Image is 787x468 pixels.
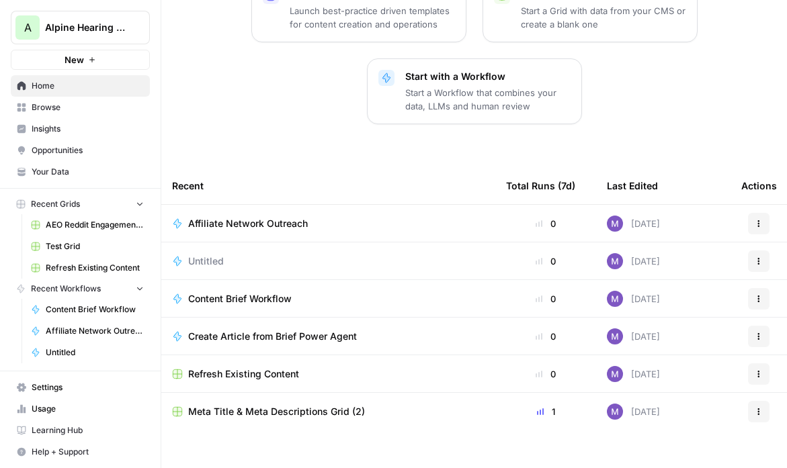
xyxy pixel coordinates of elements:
[46,240,144,252] span: Test Grid
[32,403,144,415] span: Usage
[31,198,80,210] span: Recent Grids
[607,366,623,382] img: e6kq70s8a9t62dv0jzffhfgm2ef9
[32,446,144,458] span: Help + Support
[25,214,150,236] a: AEO Reddit Engagement (1)
[521,4,686,31] p: Start a Grid with data from your CMS or create a blank one
[506,405,585,418] div: 1
[46,346,144,359] span: Untitled
[11,118,150,140] a: Insights
[11,441,150,463] button: Help + Support
[741,167,777,204] div: Actions
[11,50,150,70] button: New
[188,254,224,268] span: Untitled
[11,75,150,97] a: Home
[290,4,455,31] p: Launch best-practice driven templates for content creation and operations
[11,377,150,398] a: Settings
[405,70,571,83] p: Start with a Workflow
[607,167,658,204] div: Last Edited
[172,292,485,306] a: Content Brief Workflow
[46,219,144,231] span: AEO Reddit Engagement (1)
[506,292,585,306] div: 0
[607,404,660,420] div: [DATE]
[188,330,357,343] span: Create Article from Brief Power Agent
[172,217,485,230] a: Affiliate Network Outreach
[172,167,485,204] div: Recent
[172,254,485,268] a: Untitled
[367,58,582,124] button: Start with a WorkflowStart a Workflow that combines your data, LLMs and human review
[25,299,150,320] a: Content Brief Workflow
[31,283,101,295] span: Recent Workflows
[24,19,32,36] span: A
[32,80,144,92] span: Home
[11,398,150,420] a: Usage
[11,161,150,183] a: Your Data
[11,11,150,44] button: Workspace: Alpine Hearing Protection
[607,253,623,269] img: e6kq70s8a9t62dv0jzffhfgm2ef9
[172,330,485,343] a: Create Article from Brief Power Agent
[506,217,585,230] div: 0
[607,216,623,232] img: e6kq70s8a9t62dv0jzffhfgm2ef9
[188,292,292,306] span: Content Brief Workflow
[25,236,150,257] a: Test Grid
[506,167,575,204] div: Total Runs (7d)
[607,328,623,344] img: e6kq70s8a9t62dv0jzffhfgm2ef9
[405,86,571,113] p: Start a Workflow that combines your data, LLMs and human review
[25,257,150,279] a: Refresh Existing Content
[11,279,150,299] button: Recent Workflows
[32,381,144,393] span: Settings
[506,254,585,268] div: 0
[607,328,660,344] div: [DATE]
[65,53,84,66] span: New
[506,367,585,381] div: 0
[607,253,660,269] div: [DATE]
[32,424,144,436] span: Learning Hub
[11,97,150,118] a: Browse
[607,366,660,382] div: [DATE]
[188,367,299,381] span: Refresh Existing Content
[607,216,660,232] div: [DATE]
[188,405,365,418] span: Meta Title & Meta Descriptions Grid (2)
[11,420,150,441] a: Learning Hub
[25,320,150,342] a: Affiliate Network Outreach
[11,140,150,161] a: Opportunities
[172,405,485,418] a: Meta Title & Meta Descriptions Grid (2)
[46,262,144,274] span: Refresh Existing Content
[25,342,150,363] a: Untitled
[32,144,144,156] span: Opportunities
[32,101,144,113] span: Browse
[188,217,308,230] span: Affiliate Network Outreach
[607,291,623,307] img: e6kq70s8a9t62dv0jzffhfgm2ef9
[172,367,485,381] a: Refresh Existing Content
[11,194,150,214] button: Recent Grids
[32,166,144,178] span: Your Data
[607,404,623,420] img: e6kq70s8a9t62dv0jzffhfgm2ef9
[46,325,144,337] span: Affiliate Network Outreach
[607,291,660,307] div: [DATE]
[32,123,144,135] span: Insights
[46,303,144,316] span: Content Brief Workflow
[506,330,585,343] div: 0
[45,21,126,34] span: Alpine Hearing Protection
